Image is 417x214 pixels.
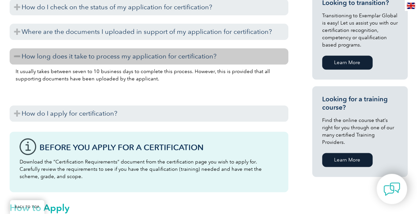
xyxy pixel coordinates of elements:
h3: Before You Apply For a Certification [39,143,278,152]
a: Learn More [322,153,373,167]
h3: Where are the documents I uploaded in support of my application for certification? [10,24,288,40]
img: en [407,3,415,9]
p: It usually takes between seven to 10 business days to complete this process. However, this is pro... [16,68,282,82]
p: Download the “Certification Requirements” document from the certification page you wish to apply ... [20,158,278,180]
a: BACK TO TOP [10,200,44,214]
h3: Looking for a training course? [322,95,398,112]
p: Transitioning to Exemplar Global is easy! Let us assist you with our certification recognition, c... [322,12,398,49]
a: Learn More [322,55,373,69]
p: Find the online course that’s right for you through one of our many certified Training Providers. [322,117,398,146]
h3: How long does it take to process my application for certification? [10,48,288,64]
h3: How do I apply for certification? [10,105,288,122]
img: contact-chat.png [383,181,400,197]
h2: How to Apply [10,202,288,213]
